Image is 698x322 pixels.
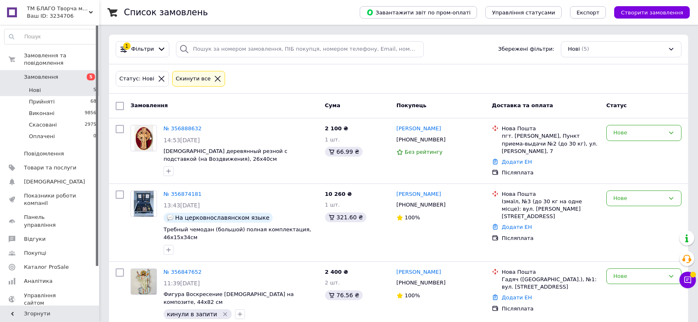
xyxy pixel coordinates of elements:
[164,191,202,197] a: № 356874181
[131,268,157,295] a: Фото товару
[24,178,85,186] span: [DEMOGRAPHIC_DATA]
[395,134,447,145] div: [PHONE_NUMBER]
[396,268,441,276] a: [PERSON_NAME]
[24,292,76,307] span: Управління сайтом
[29,121,57,129] span: Скасовані
[502,190,600,198] div: Нова Пошта
[325,212,366,222] div: 321.60 ₴
[396,190,441,198] a: [PERSON_NAME]
[568,45,580,53] span: Нові
[24,249,46,257] span: Покупці
[176,41,424,57] input: Пошук за номером замовлення, ПІБ покупця, номером телефону, Email, номером накладної
[134,191,154,216] img: Фото товару
[134,125,154,151] img: Фото товару
[325,136,340,143] span: 1 шт.
[118,75,156,83] div: Статус: Нові
[93,133,96,140] span: 0
[582,46,589,52] span: (5)
[325,125,348,132] span: 2 100 ₴
[85,110,96,117] span: 9856
[498,45,554,53] span: Збережені фільтри:
[502,305,600,313] div: Післяплата
[131,102,168,108] span: Замовлення
[606,102,627,108] span: Статус
[325,191,352,197] span: 10 260 ₴
[502,276,600,291] div: Гадяч ([GEOGRAPHIC_DATA].), №1: вул. [STREET_ADDRESS]
[29,133,55,140] span: Оплачені
[85,121,96,129] span: 2975
[679,272,696,288] button: Чат з покупцем
[325,269,348,275] span: 2 400 ₴
[502,235,600,242] div: Післяплата
[325,280,340,286] span: 2 шт.
[502,125,600,132] div: Нова Пошта
[24,52,99,67] span: Замовлення та повідомлення
[405,292,420,298] span: 100%
[502,224,532,230] a: Додати ЕН
[167,214,173,221] img: :speech_balloon:
[24,263,69,271] span: Каталог ProSale
[90,98,96,106] span: 68
[29,87,41,94] span: Нові
[502,294,532,301] a: Додати ЕН
[24,73,58,81] span: Замовлення
[24,150,64,157] span: Повідомлення
[485,6,562,19] button: Управління статусами
[502,198,600,221] div: Ізмаїл, №3 (до 30 кг на одне місце): вул. [PERSON_NAME][STREET_ADDRESS]
[164,280,200,287] span: 11:39[DATE]
[24,214,76,228] span: Панель управління
[27,12,99,20] div: Ваш ID: 3234706
[167,311,217,317] span: кинули в запити
[174,75,213,83] div: Cкинути все
[325,202,340,208] span: 1 шт.
[606,9,690,15] a: Створити замовлення
[164,291,294,305] span: Фигура Воскресение [DEMOGRAPHIC_DATA] на композите, 44х82 см
[93,87,96,94] span: 5
[131,190,157,217] a: Фото товару
[175,214,269,221] span: На церковнославянском языке
[24,277,52,285] span: Аналітика
[405,214,420,221] span: 100%
[325,147,363,157] div: 66.99 ₴
[87,73,95,80] span: 5
[396,102,427,108] span: Покупець
[131,269,157,294] img: Фото товару
[5,29,97,44] input: Пошук
[164,202,200,209] span: 13:43[DATE]
[502,268,600,276] div: Нова Пошта
[164,125,202,132] a: № 356888632
[164,269,202,275] a: № 356847652
[123,42,131,50] div: 1
[131,125,157,151] a: Фото товару
[325,102,340,108] span: Cума
[570,6,606,19] button: Експорт
[24,164,76,172] span: Товари та послуги
[164,226,311,240] a: Требный чемодан (большой) полная комплектация, 46х15х34см
[24,235,45,243] span: Відгуки
[613,194,665,203] div: Нове
[502,132,600,155] div: пгт. [PERSON_NAME], Пункт приема-выдачи №2 (до 30 кг), ул. [PERSON_NAME], 7
[405,149,443,155] span: Без рейтингу
[613,272,665,281] div: Нове
[395,277,447,288] div: [PHONE_NUMBER]
[396,125,441,133] a: [PERSON_NAME]
[492,102,553,108] span: Доставка та оплата
[222,311,228,317] svg: Видалити мітку
[325,290,363,300] div: 76.56 ₴
[124,7,208,17] h1: Список замовлень
[502,169,600,176] div: Післяплата
[29,98,55,106] span: Прийняті
[614,6,690,19] button: Створити замовлення
[577,9,600,16] span: Експорт
[366,9,470,16] span: Завантажити звіт по пром-оплаті
[613,129,665,137] div: Нове
[621,9,683,16] span: Створити замовлення
[164,148,287,162] a: [DEMOGRAPHIC_DATA] деревянный резной с подставкой (на Воздвижения), 26х40см
[360,6,477,19] button: Завантажити звіт по пром-оплаті
[131,45,154,53] span: Фільтри
[27,5,89,12] span: ТМ БЛАГО Творча майстерня церковних виробів «Благо»
[492,9,555,16] span: Управління статусами
[24,192,76,207] span: Показники роботи компанії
